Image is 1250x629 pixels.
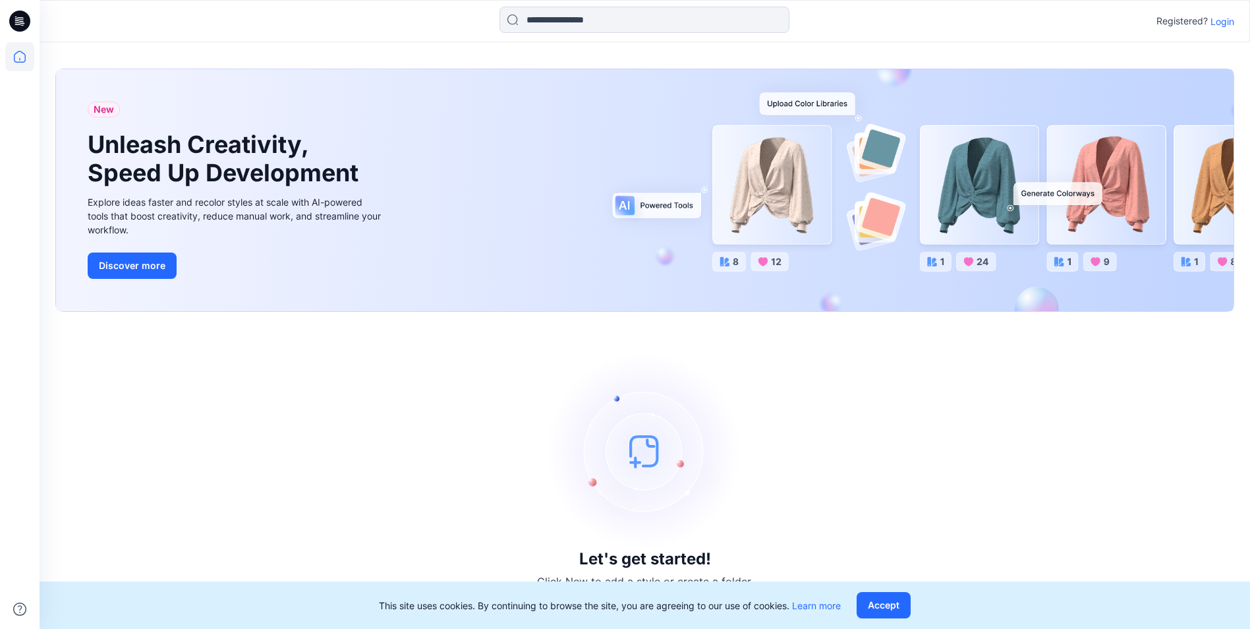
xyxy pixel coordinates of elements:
span: New [94,102,114,117]
img: empty-state-image.svg [546,352,744,550]
button: Discover more [88,253,177,279]
p: Login [1210,15,1234,28]
a: Discover more [88,253,384,279]
p: This site uses cookies. By continuing to browse the site, you are agreeing to our use of cookies. [379,599,841,613]
h3: Let's get started! [579,550,711,568]
button: Accept [857,592,911,618]
h1: Unleash Creativity, Speed Up Development [88,131,364,187]
p: Registered? [1156,13,1208,29]
a: Learn more [792,600,841,611]
p: Click New to add a style or create a folder. [537,574,753,589]
div: Explore ideas faster and recolor styles at scale with AI-powered tools that boost creativity, red... [88,195,384,237]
